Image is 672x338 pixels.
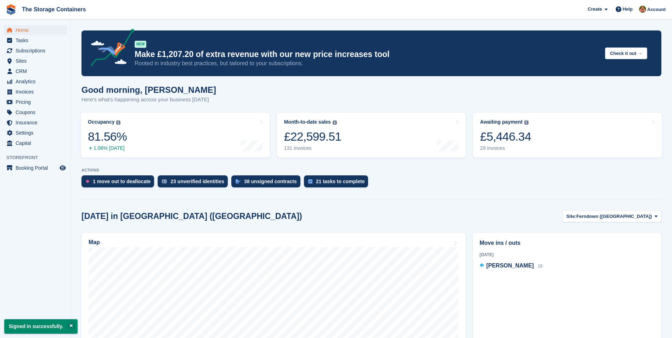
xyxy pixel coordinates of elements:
[486,263,534,269] span: [PERSON_NAME]
[480,261,543,271] a: [PERSON_NAME] 16
[16,118,58,128] span: Insurance
[563,210,661,222] button: Site: Ferndown ([GEOGRAPHIC_DATA])
[16,66,58,76] span: CRM
[85,29,134,69] img: price-adjustments-announcement-icon-8257ccfd72463d97f412b2fc003d46551f7dbcb40ab6d574587a9cd5c0d94...
[524,120,529,125] img: icon-info-grey-7440780725fd019a000dd9b08b2336e03edf1995a4989e88bcd33f0948082b44.svg
[4,56,67,66] a: menu
[4,35,67,45] a: menu
[16,77,58,86] span: Analytics
[135,60,599,67] p: Rooted in industry best practices, but tailored to your subscriptions.
[605,47,647,59] button: Check it out →
[16,35,58,45] span: Tasks
[16,138,58,148] span: Capital
[6,154,70,161] span: Storefront
[480,119,523,125] div: Awaiting payment
[170,179,224,184] div: 23 unverified identities
[231,175,304,191] a: 38 unsigned contracts
[6,4,16,15] img: stora-icon-8386f47178a22dfd0bd8f6a31ec36ba5ce8667c1dd55bd0f319d3a0aa187defe.svg
[81,168,661,173] p: ACTIONS
[4,138,67,148] a: menu
[4,87,67,97] a: menu
[4,97,67,107] a: menu
[244,179,297,184] div: 38 unsigned contracts
[16,46,58,56] span: Subscriptions
[576,213,652,220] span: Ferndown ([GEOGRAPHIC_DATA])
[88,119,114,125] div: Occupancy
[333,120,337,125] img: icon-info-grey-7440780725fd019a000dd9b08b2336e03edf1995a4989e88bcd33f0948082b44.svg
[93,179,151,184] div: 1 move out to deallocate
[81,85,216,95] h1: Good morning, [PERSON_NAME]
[236,179,241,184] img: contract_signature_icon-13c848040528278c33f63329250d36e43548de30e8caae1d1a13099fd9432cc5.svg
[4,66,67,76] a: menu
[284,119,331,125] div: Month-to-date sales
[566,213,576,220] span: Site:
[135,49,599,60] p: Make £1,207.20 of extra revenue with our new price increases tool
[81,212,302,221] h2: [DATE] in [GEOGRAPHIC_DATA] ([GEOGRAPHIC_DATA])
[16,87,58,97] span: Invoices
[16,107,58,117] span: Coupons
[4,25,67,35] a: menu
[19,4,89,15] a: The Storage Containers
[639,6,646,13] img: Kirsty Simpson
[16,56,58,66] span: Sites
[16,163,58,173] span: Booking Portal
[58,164,67,172] a: Preview store
[480,239,655,247] h2: Move ins / outs
[538,264,542,269] span: 16
[4,107,67,117] a: menu
[86,179,89,184] img: move_outs_to_deallocate_icon-f764333ba52eb49d3ac5e1228854f67142a1ed5810a6f6cc68b1a99e826820c5.svg
[81,113,270,158] a: Occupancy 81.56% 1.06% [DATE]
[4,46,67,56] a: menu
[88,129,127,144] div: 81.56%
[4,163,67,173] a: menu
[16,128,58,138] span: Settings
[135,41,146,48] div: NEW
[4,128,67,138] a: menu
[480,252,655,258] div: [DATE]
[480,145,531,151] div: 29 invoices
[480,129,531,144] div: £5,446.34
[81,96,216,104] p: Here's what's happening across your business [DATE]
[277,113,466,158] a: Month-to-date sales £22,599.51 131 invoices
[116,120,120,125] img: icon-info-grey-7440780725fd019a000dd9b08b2336e03edf1995a4989e88bcd33f0948082b44.svg
[284,129,341,144] div: £22,599.51
[16,25,58,35] span: Home
[308,179,312,184] img: task-75834270c22a3079a89374b754ae025e5fb1db73e45f91037f5363f120a921f8.svg
[4,77,67,86] a: menu
[623,6,633,13] span: Help
[16,97,58,107] span: Pricing
[88,145,127,151] div: 1.06% [DATE]
[284,145,341,151] div: 131 invoices
[89,239,100,246] h2: Map
[473,113,662,158] a: Awaiting payment £5,446.34 29 invoices
[4,118,67,128] a: menu
[304,175,372,191] a: 21 tasks to complete
[162,179,167,184] img: verify_identity-adf6edd0f0f0b5bbfe63781bf79b02c33cf7c696d77639b501bdc392416b5a36.svg
[81,175,158,191] a: 1 move out to deallocate
[4,319,78,334] p: Signed in successfully.
[316,179,365,184] div: 21 tasks to complete
[588,6,602,13] span: Create
[158,175,231,191] a: 23 unverified identities
[647,6,666,13] span: Account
